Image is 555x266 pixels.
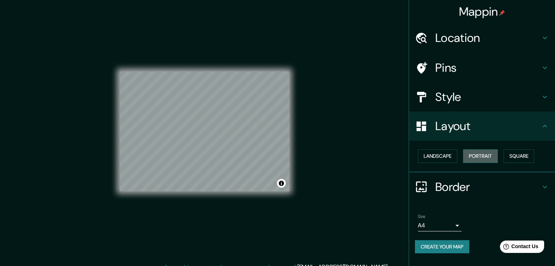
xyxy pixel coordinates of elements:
[409,23,555,52] div: Location
[120,71,289,191] canvas: Map
[435,180,540,194] h4: Border
[435,31,540,45] h4: Location
[418,149,457,163] button: Landscape
[463,149,498,163] button: Portrait
[490,238,547,258] iframe: Help widget launcher
[409,172,555,202] div: Border
[418,213,425,219] label: Size
[504,149,534,163] button: Square
[415,240,469,254] button: Create your map
[409,112,555,141] div: Layout
[435,60,540,75] h4: Pins
[435,90,540,104] h4: Style
[409,82,555,112] div: Style
[277,179,286,188] button: Toggle attribution
[459,4,505,19] h4: Mappin
[409,53,555,82] div: Pins
[499,10,505,16] img: pin-icon.png
[418,220,462,231] div: A4
[435,119,540,133] h4: Layout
